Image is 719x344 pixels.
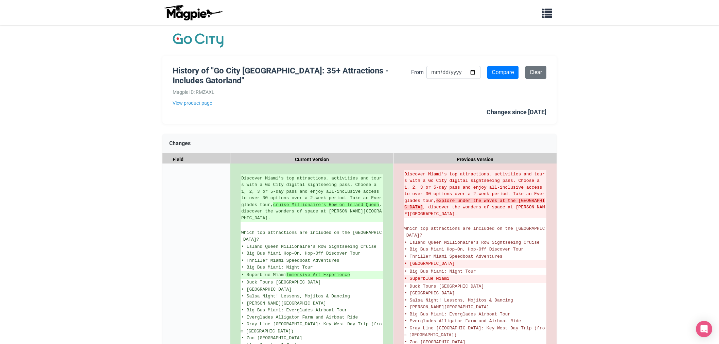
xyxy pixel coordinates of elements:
[230,153,393,166] div: Current Version
[404,254,503,259] span: • Thriller Miami Speedboat Adventures
[404,319,521,324] span: • Everglades Alligator Farm and Airboat Ride
[404,312,510,317] span: • Big Bus Miami: Everglades Airboat Tour
[241,244,376,249] span: • Island Queen Millionaire's Row Sightseeing Cruise
[241,265,313,270] span: • Big Bus Miami: Night Tour
[411,68,424,77] label: From
[487,107,546,117] div: Changes since [DATE]
[241,251,361,256] span: • Big Bus Miami Hop-On, Hop-Off Discover Tour
[241,308,347,313] span: • Big Bus Miami: Everglades Airboat Tour
[404,275,546,282] del: • Superblue Miami
[241,272,382,278] ins: • Superblue Miami
[696,321,712,337] div: Open Intercom Messenger
[487,66,519,79] input: Compare
[162,134,557,153] div: Changes
[404,171,546,218] del: Discover Miami's top attractions, activities and tours with a Go City digital sightseeing pass. C...
[404,226,545,238] span: Which top attractions are included on the [GEOGRAPHIC_DATA]?
[273,202,379,207] strong: cruise Millionaire’s Row on Island Queen
[162,153,230,166] div: Field
[404,291,455,296] span: • [GEOGRAPHIC_DATA]
[173,99,411,107] a: View product page
[404,284,484,289] span: • Duck Tours [GEOGRAPHIC_DATA]
[241,301,326,306] span: • [PERSON_NAME][GEOGRAPHIC_DATA]
[404,240,540,245] span: • Island Queen Millionaire's Row Sightseeing Cruise
[404,305,489,310] span: • [PERSON_NAME][GEOGRAPHIC_DATA]
[404,269,476,274] span: • Big Bus Miami: Night Tour
[241,287,292,292] span: • [GEOGRAPHIC_DATA]
[241,175,382,222] ins: Discover Miami's top attractions, activities and tours with a Go City digital sightseeing pass. C...
[404,198,545,210] strong: explore under the waves at the [GEOGRAPHIC_DATA]
[241,280,321,285] span: • Duck Tours [GEOGRAPHIC_DATA]
[525,66,546,79] a: Clear
[404,260,546,267] del: • [GEOGRAPHIC_DATA]
[162,4,224,21] img: logo-ab69f6fb50320c5b225c76a69d11143b.png
[241,322,382,334] span: • Gray Line [GEOGRAPHIC_DATA]: Key West Day Trip (from [GEOGRAPHIC_DATA])
[173,66,411,86] h1: History of "Go City [GEOGRAPHIC_DATA]: 35+ Attractions - Includes Gatorland"
[241,230,382,242] span: Which top attractions are included on the [GEOGRAPHIC_DATA]?
[286,272,350,277] strong: Immersive Art Experience
[393,153,557,166] div: Previous Version
[241,258,339,263] span: • Thriller Miami Speedboat Adventures
[404,298,513,303] span: • Salsa Night! Lessons, Mojitos & Dancing
[241,336,302,341] span: • Zoo [GEOGRAPHIC_DATA]
[404,326,545,338] span: • Gray Line [GEOGRAPHIC_DATA]: Key West Day Trip (from [GEOGRAPHIC_DATA])
[241,294,350,299] span: • Salsa Night! Lessons, Mojitos & Dancing
[173,88,411,96] div: Magpie ID: RMZAXL
[241,315,358,320] span: • Everglades Alligator Farm and Airboat Ride
[173,32,224,49] img: Company Logo
[404,247,524,252] span: • Big Bus Miami Hop-On, Hop-Off Discover Tour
